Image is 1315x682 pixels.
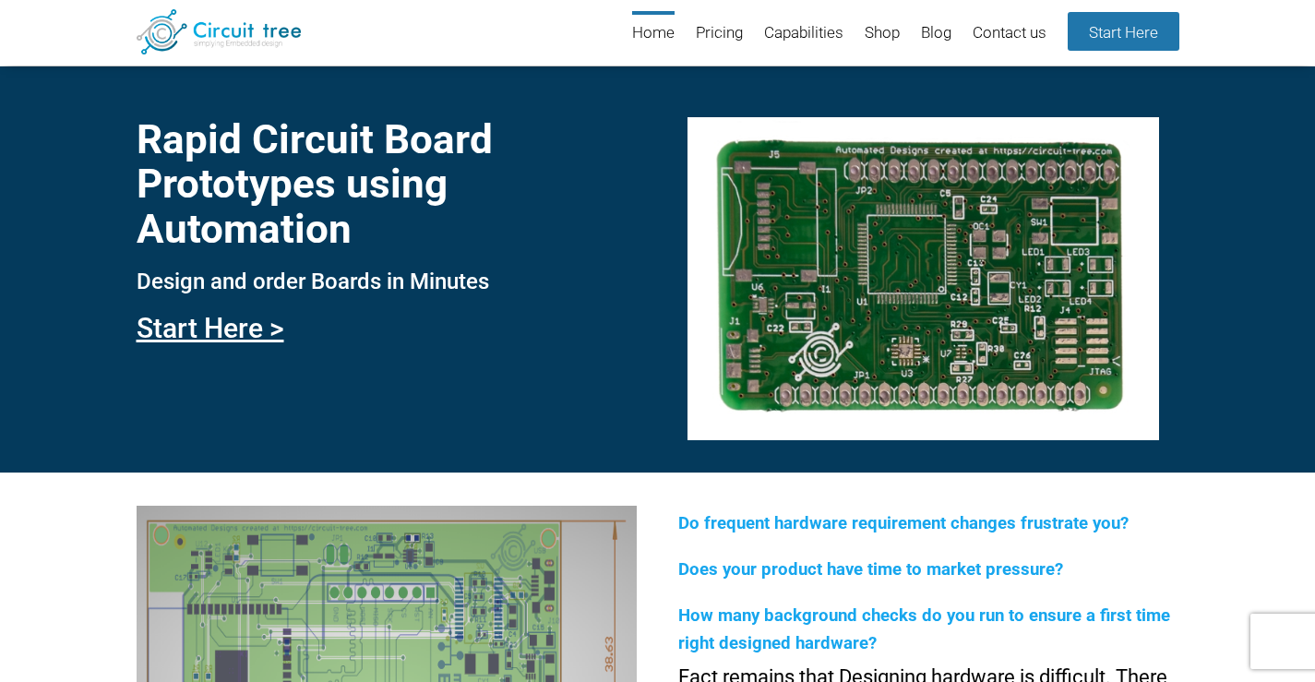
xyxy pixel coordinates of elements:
a: Start Here [1068,12,1179,51]
h3: Design and order Boards in Minutes [137,269,637,293]
h1: Rapid Circuit Board Prototypes using Automation [137,117,637,251]
a: Start Here > [137,312,284,344]
span: How many background checks do you run to ensure a first time right designed hardware? [678,605,1170,653]
a: Contact us [973,11,1046,56]
a: Blog [921,11,951,56]
a: Pricing [696,11,743,56]
span: Do frequent hardware requirement changes frustrate you? [678,513,1129,533]
span: Does your product have time to market pressure? [678,559,1063,580]
a: Capabilities [764,11,843,56]
a: Shop [865,11,900,56]
a: Home [632,11,675,56]
img: Circuit Tree [137,9,302,54]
